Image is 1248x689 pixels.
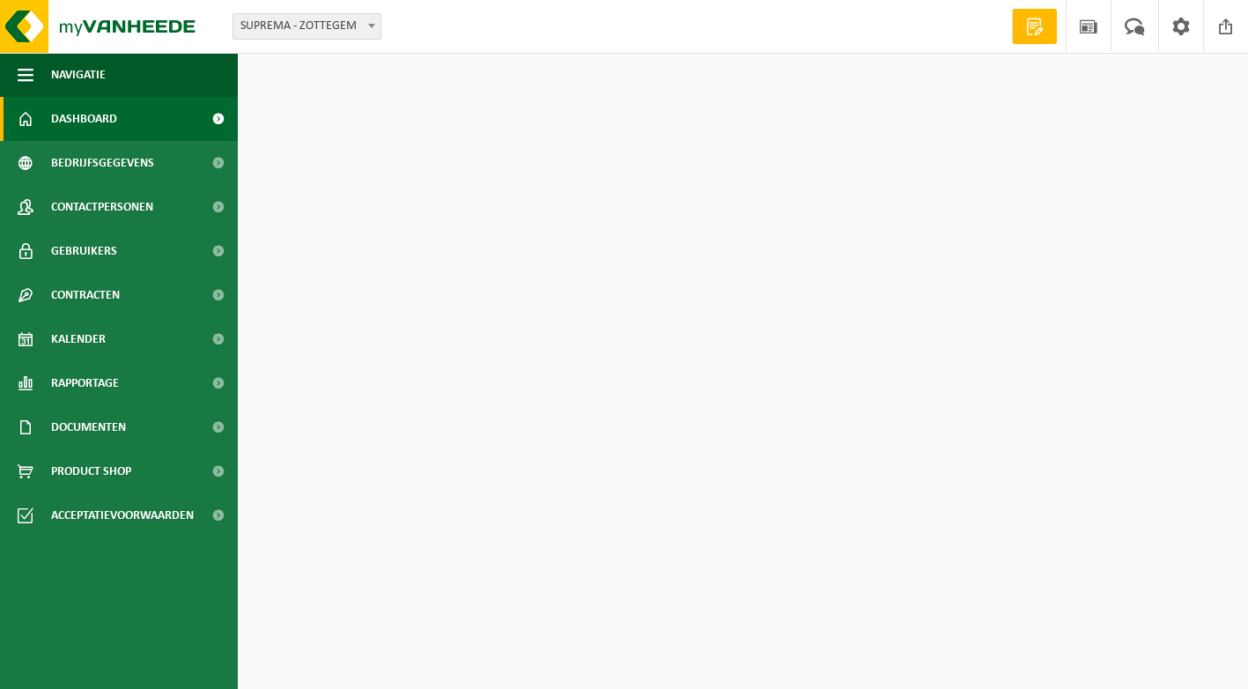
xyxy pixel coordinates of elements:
span: SUPREMA - ZOTTEGEM [233,14,380,39]
span: Kalender [51,317,106,361]
span: Rapportage [51,361,119,405]
span: Navigatie [51,53,106,97]
span: SUPREMA - ZOTTEGEM [233,13,381,40]
span: Gebruikers [51,229,117,273]
span: Contracten [51,273,120,317]
span: Bedrijfsgegevens [51,141,154,185]
span: Product Shop [51,449,131,493]
span: Dashboard [51,97,117,141]
span: Acceptatievoorwaarden [51,493,194,537]
span: Contactpersonen [51,185,153,229]
span: Documenten [51,405,126,449]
